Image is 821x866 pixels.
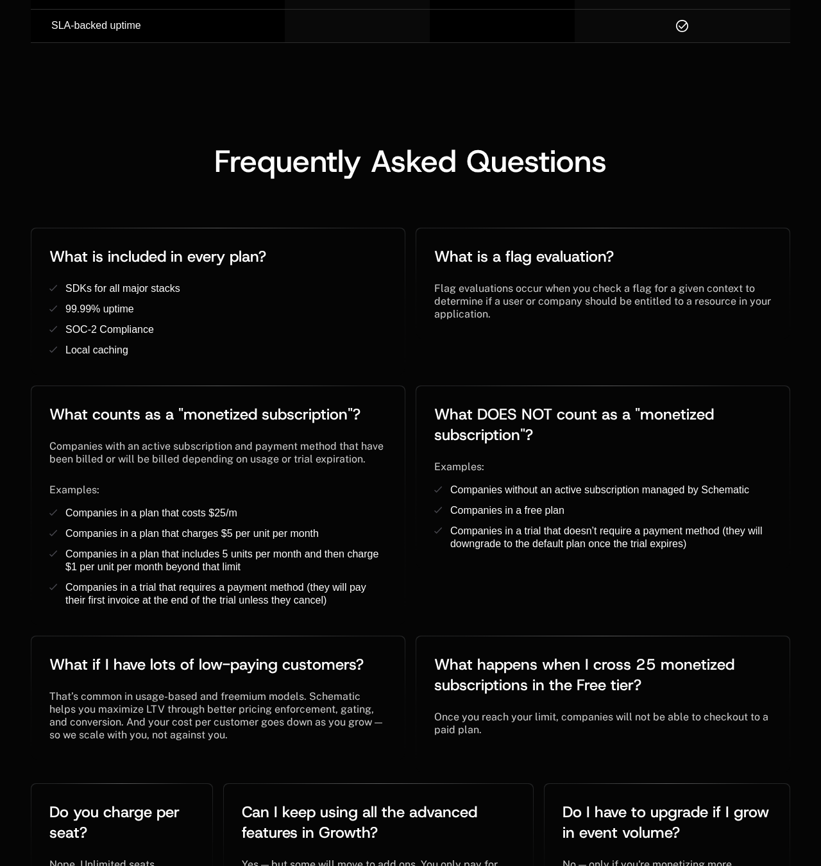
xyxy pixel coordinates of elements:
[65,344,128,355] span: Local caching
[563,802,774,843] span: Do I have to upgrade if I grow in event volume?
[49,404,360,425] span: What counts as a "monetized subscription"?
[450,484,749,495] span: Companies without an active subscription managed by Schematic
[214,140,607,182] span: Frequently Asked Questions
[65,507,237,518] span: Companies in a plan that costs $25/m
[434,246,614,267] span: What is a flag evaluation?
[450,525,765,549] span: Companies in a trial that doesn’t require a payment method (they will downgrade to the default pl...
[434,654,739,695] span: What happens when I cross 25 monetized subscriptions in the Free tier?
[49,484,99,496] span: Examples:
[49,654,364,675] span: What if I have lots of low-paying customers?
[65,324,154,335] span: SOC-2 Compliance
[49,802,184,843] span: Do you charge per seat?
[242,802,482,843] span: Can I keep using all the advanced features in Growth?
[49,690,385,741] span: That’s common in usage-based and freemium models. Schematic helps you maximize LTV through better...
[49,246,266,267] span: What is included in every plan?
[65,303,134,314] span: 99.99% uptime
[65,528,319,539] span: Companies in a plan that charges $5 per unit per month
[450,505,564,516] span: Companies in a free plan
[49,440,386,465] span: Companies with an active subscription and payment method that have been billed or will be billed ...
[434,461,484,473] span: Examples:
[65,283,180,294] span: SDKs for all major stacks
[65,582,369,606] span: Companies in a trial that requires a payment method (they will pay their first invoice at the end...
[31,10,285,43] td: SLA-backed uptime
[65,548,382,572] span: Companies in a plan that includes 5 units per month and then charge $1 per unit per month beyond ...
[434,711,771,736] span: Once you reach your limit, companies will not be able to checkout to a paid plan.
[434,404,718,445] span: What DOES NOT count as a "monetized subscription"?
[434,282,774,320] span: Flag evaluations occur when you check a flag for a given context to determine if a user or compan...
